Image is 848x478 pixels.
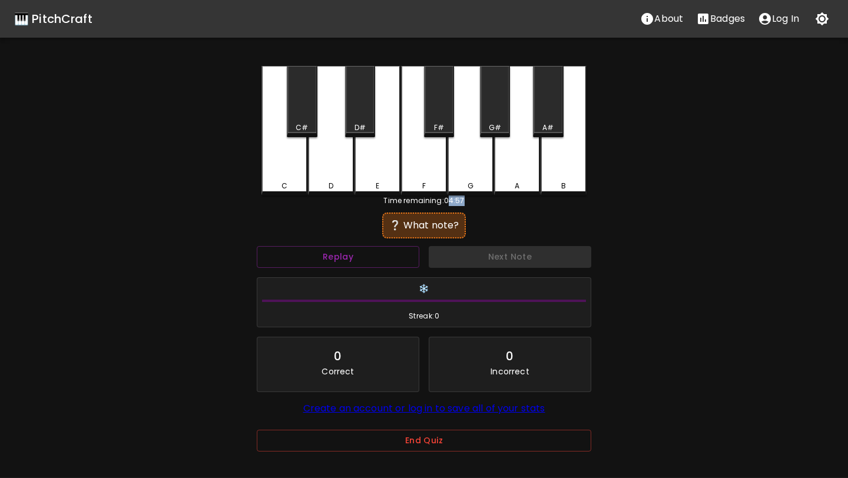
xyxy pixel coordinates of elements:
button: Replay [257,246,419,268]
p: Correct [322,366,354,377]
div: E [376,181,379,191]
div: F# [434,122,444,133]
a: 🎹 PitchCraft [14,9,92,28]
p: Incorrect [491,366,529,377]
button: End Quiz [257,430,591,452]
span: Streak: 0 [262,310,586,322]
div: G# [489,122,501,133]
button: About [634,7,690,31]
p: About [654,12,683,26]
div: C# [296,122,308,133]
div: F [422,181,426,191]
div: Time remaining: 04:57 [261,195,587,206]
a: Create an account or log in to save all of your stats [303,401,545,415]
div: B [561,181,566,191]
button: Stats [690,7,751,31]
div: G [468,181,473,191]
div: ❔ What note? [388,218,460,233]
div: A [515,181,519,191]
div: D# [355,122,366,133]
button: account of current user [751,7,806,31]
div: 0 [334,347,342,366]
div: D [329,181,333,191]
p: Log In [772,12,799,26]
h6: ❄️ [262,283,586,296]
div: A# [542,122,554,133]
div: 0 [506,347,514,366]
div: C [281,181,287,191]
p: Badges [710,12,745,26]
